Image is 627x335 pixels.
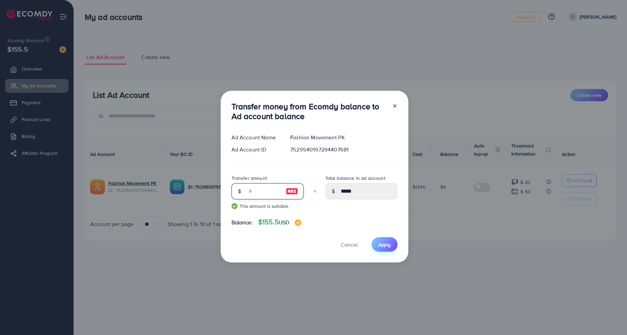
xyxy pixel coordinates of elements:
span: Cancel [341,241,358,248]
div: Fashion Movement PK [285,134,403,141]
div: Ad Account ID [226,146,285,153]
iframe: Chat [598,305,622,330]
h3: Transfer money from Ecomdy balance to Ad account balance [231,102,387,121]
button: Apply [372,237,398,252]
img: image [286,187,298,195]
button: Cancel [332,237,366,252]
span: USD [279,219,289,226]
img: image [295,219,301,226]
h4: $155.5 [258,218,301,226]
div: 7529540197294407681 [285,146,403,153]
label: Transfer amount [231,175,267,182]
span: Apply [378,241,391,248]
div: Ad Account Name [226,134,285,141]
small: This amount is suitable [231,203,304,210]
span: Balance: [231,219,253,226]
img: guide [231,203,238,209]
label: Total balance in ad account [325,175,385,182]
